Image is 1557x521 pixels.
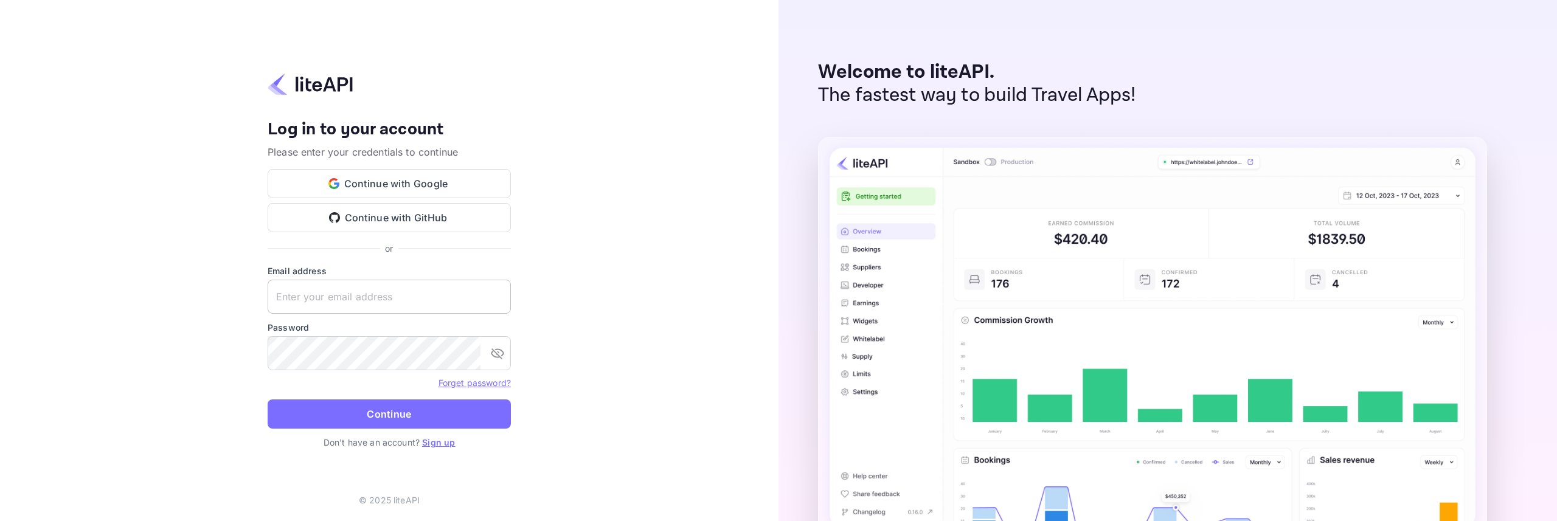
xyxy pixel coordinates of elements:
[359,494,420,506] p: © 2025 liteAPI
[268,72,353,96] img: liteapi
[422,437,455,447] a: Sign up
[485,341,510,365] button: toggle password visibility
[268,169,511,198] button: Continue with Google
[268,264,511,277] label: Email address
[268,145,511,159] p: Please enter your credentials to continue
[818,61,1136,84] p: Welcome to liteAPI.
[385,242,393,255] p: or
[818,84,1136,107] p: The fastest way to build Travel Apps!
[268,321,511,334] label: Password
[268,280,511,314] input: Enter your email address
[268,436,511,449] p: Don't have an account?
[439,378,511,388] a: Forget password?
[268,399,511,429] button: Continue
[439,376,511,388] a: Forget password?
[268,119,511,140] h4: Log in to your account
[268,203,511,232] button: Continue with GitHub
